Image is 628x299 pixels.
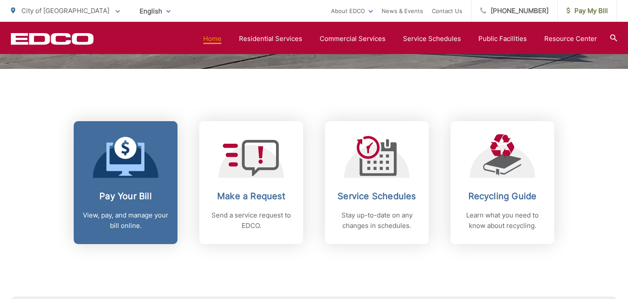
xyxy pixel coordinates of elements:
a: EDCD logo. Return to the homepage. [11,33,94,45]
span: Pay My Bill [567,6,608,16]
a: Recycling Guide Learn what you need to know about recycling. [451,121,554,244]
h2: Pay Your Bill [82,191,169,201]
a: About EDCO [331,6,373,16]
span: English [133,3,177,19]
a: Service Schedules [403,34,461,44]
h2: Make a Request [208,191,294,201]
a: Commercial Services [320,34,386,44]
a: Pay Your Bill View, pay, and manage your bill online. [74,121,177,244]
p: View, pay, and manage your bill online. [82,210,169,231]
a: Make a Request Send a service request to EDCO. [199,121,303,244]
a: Contact Us [432,6,462,16]
h2: Recycling Guide [459,191,546,201]
a: Resource Center [544,34,597,44]
a: Residential Services [239,34,302,44]
span: City of [GEOGRAPHIC_DATA] [21,7,109,15]
p: Learn what you need to know about recycling. [459,210,546,231]
h2: Service Schedules [334,191,420,201]
a: News & Events [382,6,423,16]
a: Public Facilities [478,34,527,44]
p: Stay up-to-date on any changes in schedules. [334,210,420,231]
p: Send a service request to EDCO. [208,210,294,231]
a: Home [203,34,222,44]
a: Service Schedules Stay up-to-date on any changes in schedules. [325,121,429,244]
